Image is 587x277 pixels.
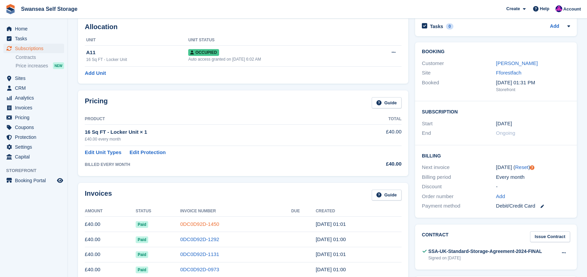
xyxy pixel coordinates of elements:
[3,44,64,53] a: menu
[15,176,56,185] span: Booking Portal
[422,129,496,137] div: End
[496,120,512,128] time: 2025-05-31 00:00:00 UTC
[555,5,562,12] img: Donna Davies
[496,173,570,181] div: Every month
[428,255,542,261] div: Signed on [DATE]
[15,132,56,142] span: Protection
[15,113,56,122] span: Pricing
[188,35,367,46] th: Unit Status
[3,103,64,112] a: menu
[15,83,56,93] span: CRM
[515,164,528,170] a: Reset
[422,60,496,67] div: Customer
[15,24,56,34] span: Home
[496,202,570,210] div: Debit/Credit Card
[496,86,570,93] div: Storefront
[496,60,538,66] a: [PERSON_NAME]
[85,232,136,247] td: £40.00
[422,69,496,77] div: Site
[130,149,166,156] a: Edit Protection
[3,34,64,43] a: menu
[530,231,570,242] a: Issue Contract
[540,5,549,12] span: Help
[15,123,56,132] span: Coupons
[496,183,570,191] div: -
[496,130,515,136] span: Ongoing
[15,73,56,83] span: Sites
[85,97,108,108] h2: Pricing
[350,160,402,168] div: £40.00
[350,114,402,125] th: Total
[3,24,64,34] a: menu
[85,217,136,232] td: £40.00
[422,173,496,181] div: Billing period
[188,49,219,56] span: Occupied
[15,93,56,103] span: Analytics
[85,247,136,262] td: £40.00
[15,44,56,53] span: Subscriptions
[506,5,520,12] span: Create
[422,49,570,55] h2: Booking
[3,83,64,93] a: menu
[85,35,188,46] th: Unit
[529,165,535,171] div: Tooltip anchor
[3,152,64,162] a: menu
[16,54,64,61] a: Contracts
[563,6,581,13] span: Account
[3,113,64,122] a: menu
[316,236,346,242] time: 2025-07-31 00:00:18 UTC
[350,124,402,146] td: £40.00
[430,23,443,29] h2: Tasks
[85,136,350,142] div: £40.00 every month
[85,149,121,156] a: Edit Unit Types
[180,251,219,257] a: 0DC0D92D-1131
[422,120,496,128] div: Start
[422,108,570,115] h2: Subscription
[16,62,64,69] a: Price increases NEW
[15,34,56,43] span: Tasks
[3,93,64,103] a: menu
[316,267,346,272] time: 2025-05-31 00:00:09 UTC
[136,267,148,273] span: Paid
[15,152,56,162] span: Capital
[180,206,291,217] th: Invoice Number
[85,190,112,201] h2: Invoices
[15,103,56,112] span: Invoices
[3,123,64,132] a: menu
[3,73,64,83] a: menu
[372,97,402,108] a: Guide
[372,190,402,201] a: Guide
[422,231,449,242] h2: Contract
[496,79,570,87] div: [DATE] 01:31 PM
[136,236,148,243] span: Paid
[180,221,219,227] a: 0DC0D92D-1450
[85,114,350,125] th: Product
[136,206,180,217] th: Status
[496,164,570,171] div: [DATE] ( )
[422,193,496,200] div: Order number
[85,162,350,168] div: BILLED EVERY MONTH
[86,57,188,63] div: 16 Sq FT - Locker Unit
[446,23,454,29] div: 0
[422,202,496,210] div: Payment method
[85,128,350,136] div: 16 Sq FT - Locker Unit × 1
[5,4,16,14] img: stora-icon-8386f47178a22dfd0bd8f6a31ec36ba5ce8667c1dd55bd0f319d3a0aa187defe.svg
[3,142,64,152] a: menu
[56,176,64,185] a: Preview store
[316,251,346,257] time: 2025-06-30 00:01:29 UTC
[18,3,80,15] a: Swansea Self Storage
[16,63,48,69] span: Price increases
[86,49,188,57] div: A11
[428,248,542,255] div: SSA-UK-Standard-Storage-Agreement-2024-FINAL
[422,183,496,191] div: Discount
[422,164,496,171] div: Next invoice
[15,142,56,152] span: Settings
[180,236,219,242] a: 0DC0D92D-1292
[422,152,570,159] h2: Billing
[291,206,316,217] th: Due
[85,206,136,217] th: Amount
[85,23,402,31] h2: Allocation
[6,167,67,174] span: Storefront
[550,23,559,30] a: Add
[136,221,148,228] span: Paid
